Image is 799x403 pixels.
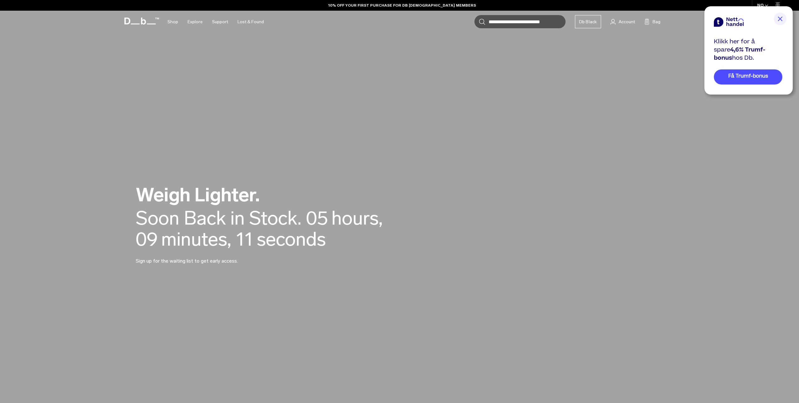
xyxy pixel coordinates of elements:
[774,13,786,25] img: close button
[714,38,782,62] div: Klikk her for å spare hos Db.
[331,208,383,229] span: hours,
[136,250,287,265] p: Sign up for the waiting list to get early access.
[306,208,328,229] span: 05
[188,11,203,33] a: Explore
[575,15,601,28] a: Db Black
[257,229,326,250] span: seconds
[619,19,635,25] span: Account
[328,3,476,8] a: 10% OFF YOUR FIRST PURCHASE FOR DB [DEMOGRAPHIC_DATA] MEMBERS
[610,18,635,25] a: Account
[161,229,231,250] span: minutes
[136,208,301,229] div: Soon Back in Stock.
[714,46,765,62] span: 4,6% Trumf-bonus
[238,11,264,33] a: Lost & Found
[136,229,158,250] span: 09
[167,11,178,33] a: Shop
[714,69,782,84] a: Få Trumf-bonus
[136,185,419,204] h2: Weigh Lighter.
[236,229,254,250] span: 11
[714,17,744,27] img: netthandel brand logo
[653,19,660,25] span: Bag
[212,11,228,33] a: Support
[163,11,269,33] nav: Main Navigation
[728,73,768,80] span: Få Trumf-bonus
[644,18,660,25] button: Bag
[227,228,231,251] span: ,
